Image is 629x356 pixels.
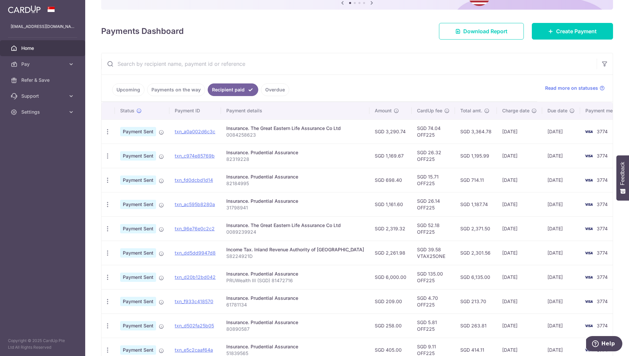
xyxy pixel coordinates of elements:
img: Bank Card [582,322,595,330]
p: 82319228 [226,156,364,163]
a: Payments on the way [147,83,205,96]
td: [DATE] [542,119,580,144]
img: Bank Card [582,225,595,233]
td: SGD 5.81 OFF225 [412,313,455,338]
p: PRUWealth III (SGD) 81472716 [226,277,364,284]
div: Insurance. Prudential Assurance [226,174,364,180]
img: Bank Card [582,152,595,160]
span: 3774 [597,153,608,159]
td: [DATE] [497,313,542,338]
div: Insurance. Prudential Assurance [226,295,364,301]
td: SGD 52.18 OFF225 [412,216,455,241]
span: Home [21,45,65,52]
span: 3774 [597,129,608,134]
a: txn_fd0dcbd1d14 [175,177,213,183]
td: SGD 3,364.78 [455,119,497,144]
span: Payment Sent [120,297,156,306]
span: Payment Sent [120,345,156,355]
img: Bank Card [582,176,595,184]
td: SGD 1,161.60 [369,192,412,216]
span: 3774 [597,177,608,183]
span: 3774 [597,250,608,256]
td: [DATE] [497,289,542,313]
td: SGD 4.70 OFF225 [412,289,455,313]
span: Payment Sent [120,151,156,161]
span: Read more on statuses [545,85,598,91]
p: [EMAIL_ADDRESS][DOMAIN_NAME] [11,23,75,30]
span: Support [21,93,65,99]
a: Recipient paid [208,83,258,96]
span: Pay [21,61,65,67]
span: 3774 [597,226,608,231]
div: Income Tax. Inland Revenue Authority of [GEOGRAPHIC_DATA] [226,246,364,253]
td: SGD 2,319.32 [369,216,412,241]
td: SGD 135.00 OFF225 [412,265,455,289]
div: Insurance. Prudential Assurance [226,149,364,156]
span: Payment Sent [120,200,156,209]
td: SGD 74.04 OFF225 [412,119,455,144]
img: Bank Card [582,128,595,136]
p: 0089239924 [226,229,364,235]
td: SGD 209.00 [369,289,412,313]
span: Feedback [620,162,626,185]
td: SGD 3,290.74 [369,119,412,144]
a: Overdue [261,83,289,96]
input: Search by recipient name, payment id or reference [102,53,597,74]
p: 61781134 [226,301,364,308]
td: [DATE] [542,241,580,265]
p: 82184995 [226,180,364,187]
button: Feedback - Show survey [616,155,629,200]
span: Payment Sent [120,321,156,330]
span: Due date [547,107,567,114]
a: Upcoming [112,83,144,96]
a: txn_dd5dd9947d8 [175,250,216,256]
td: [DATE] [497,119,542,144]
a: txn_a0a002d6c3c [175,129,215,134]
td: [DATE] [542,289,580,313]
div: Insurance. Prudential Assurance [226,271,364,277]
div: Insurance. Prudential Assurance [226,343,364,350]
a: txn_f933c418570 [175,298,213,304]
span: 3774 [597,274,608,280]
span: Charge date [502,107,529,114]
td: [DATE] [542,313,580,338]
span: Payment Sent [120,176,156,185]
span: Download Report [463,27,508,35]
td: SGD 258.00 [369,313,412,338]
td: [DATE] [497,265,542,289]
td: SGD 698.40 [369,168,412,192]
td: SGD 6,135.00 [455,265,497,289]
p: 80890587 [226,326,364,332]
td: [DATE] [497,168,542,192]
a: txn_c974e85769b [175,153,215,159]
div: Insurance. Prudential Assurance [226,319,364,326]
img: Bank Card [582,346,595,354]
span: CardUp fee [417,107,442,114]
p: 0084258623 [226,132,364,138]
a: txn_ac595b8280a [175,201,215,207]
a: txn_e5c2caaf64a [175,347,213,353]
span: Status [120,107,134,114]
span: 3774 [597,298,608,304]
span: Payment Sent [120,273,156,282]
span: Amount [375,107,392,114]
td: SGD 1,187.74 [455,192,497,216]
td: SGD 2,301.56 [455,241,497,265]
a: txn_d20b12bd042 [175,274,216,280]
td: [DATE] [497,144,542,168]
span: Payment Sent [120,127,156,136]
p: 31798941 [226,204,364,211]
td: SGD 263.81 [455,313,497,338]
span: Payment Sent [120,224,156,233]
span: 3774 [597,323,608,328]
td: SGD 26.14 OFF225 [412,192,455,216]
td: SGD 39.58 VTAX25ONE [412,241,455,265]
td: [DATE] [542,216,580,241]
td: [DATE] [542,192,580,216]
a: Download Report [439,23,524,40]
iframe: Opens a widget where you can find more information [586,336,622,353]
span: 3774 [597,201,608,207]
th: Payment details [221,102,369,119]
td: [DATE] [542,144,580,168]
